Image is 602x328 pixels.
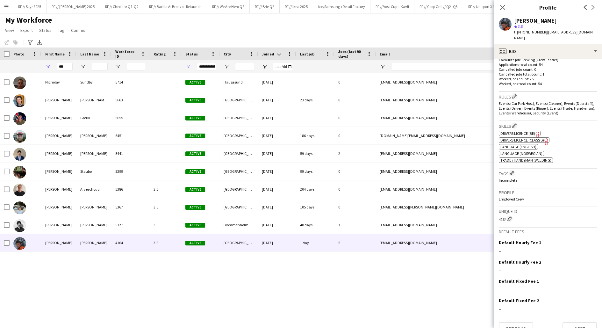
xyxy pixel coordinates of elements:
div: [GEOGRAPHIC_DATA] [220,198,258,216]
a: Status [37,26,54,34]
button: RF // Brie Q2 [250,0,280,13]
span: Workforce ID [115,49,138,59]
h3: Profile [499,190,597,195]
div: [GEOGRAPHIC_DATA] [220,163,258,180]
div: Blommenholm [220,216,258,234]
div: Staubo [76,163,111,180]
span: Active [185,116,205,120]
img: Nicolai Rolland [13,201,26,214]
div: 23 days [296,91,334,109]
h3: Profile [494,3,602,11]
span: 3.8 [518,24,523,29]
span: Active [185,187,205,192]
div: [DATE] [258,216,296,234]
input: Email Filter Input [391,63,499,70]
button: RF // [PERSON_NAME] 2025 [47,0,100,13]
div: 5386 [111,180,150,198]
div: [PERSON_NAME] [41,109,76,127]
span: Comms [71,27,85,33]
h3: Tags [499,170,597,177]
div: 8 [334,91,376,109]
div: [EMAIL_ADDRESS][DOMAIN_NAME] [376,234,503,251]
div: [GEOGRAPHIC_DATA] [220,145,258,162]
img: Nicholay Sundby [13,77,26,89]
button: Open Filter Menu [115,64,121,69]
p: Cancelled jobs count: 0 [499,67,597,72]
span: My Workforce [5,15,52,25]
div: -- [499,267,597,273]
div: [PERSON_NAME] [76,198,111,216]
div: Sundby [76,73,111,91]
span: Status [39,27,52,33]
span: Drivers Licence (BE) [500,131,535,136]
div: [DATE] [258,145,296,162]
div: [PERSON_NAME] [41,198,76,216]
a: Export [18,26,35,34]
button: Open Filter Menu [262,64,268,69]
span: Last Name [80,52,99,56]
span: Active [185,241,205,245]
img: Nicolai Asmussen [13,130,26,143]
a: Tag [55,26,67,34]
img: Ola Halvorsen [13,237,26,250]
div: Haugesund [220,73,258,91]
div: [DATE] [258,198,296,216]
div: 99 days [296,163,334,180]
div: 3.5 [150,180,182,198]
div: [PERSON_NAME] [41,145,76,162]
p: Employed Crew [499,197,597,201]
h3: Default fees [499,229,597,235]
input: Last Name Filter Input [92,63,108,70]
div: [PERSON_NAME] [41,180,76,198]
button: RF // Barilla Al Bronzo - Relaunch [144,0,207,13]
span: Active [185,134,205,138]
div: -- [499,248,597,254]
img: Nicolas Spada [13,148,26,161]
span: Rating [154,52,166,56]
div: [PERSON_NAME] [76,145,111,162]
div: [PERSON_NAME] [41,216,76,234]
img: Nicolay Lenning [13,219,26,232]
div: [DATE] [258,127,296,144]
button: RF // Ikea 2025 [280,0,313,13]
button: RF // We Are Hero Q2 [207,0,250,13]
app-action-btn: Advanced filters [26,39,34,46]
div: [EMAIL_ADDRESS][DOMAIN_NAME] [376,180,503,198]
img: Nicolai Arveschoug [13,184,26,196]
span: Photo [13,52,24,56]
div: [EMAIL_ADDRESS][DOMAIN_NAME] [376,109,503,127]
div: 5663 [111,91,150,109]
button: RF // Coop Grill // Q2 -Q3 [414,0,463,13]
div: 5399 [111,163,150,180]
div: [PERSON_NAME] [76,216,111,234]
p: Incomplete [499,178,597,183]
div: [DOMAIN_NAME][EMAIL_ADDRESS][DOMAIN_NAME] [376,127,503,144]
div: 5441 [111,145,150,162]
div: [GEOGRAPHIC_DATA] [220,180,258,198]
span: Language (Norwegian) [500,151,542,156]
span: Events (Car Park Host), Events (Cleaner), Events (Doorstaff), Events (Driver), Events (Rigger), E... [499,101,595,115]
span: Active [185,223,205,228]
div: 0 [334,127,376,144]
div: [DATE] [258,109,296,127]
div: -- [499,306,597,312]
div: [PERSON_NAME] [514,18,557,24]
div: 5127 [111,216,150,234]
div: 3.5 [150,198,182,216]
div: 4164 [111,234,150,251]
button: RF // Cheddar Q1-Q2 [100,0,144,13]
div: 3.8 [150,234,182,251]
button: Open Filter Menu [380,64,385,69]
button: Open Filter Menu [224,64,229,69]
span: Trade / Handyman (Welding) [500,158,551,163]
span: Drivers Licence (Class B) [500,138,544,142]
input: City Filter Input [235,63,254,70]
div: 204 days [296,180,334,198]
span: Active [185,151,205,156]
button: RF // Voss Cup + Kavli [370,0,414,13]
div: [PERSON_NAME] [41,234,76,251]
span: Active [185,80,205,85]
div: [GEOGRAPHIC_DATA] [220,109,258,127]
span: | [EMAIL_ADDRESS][DOMAIN_NAME] [514,30,595,40]
div: -- [499,287,597,292]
